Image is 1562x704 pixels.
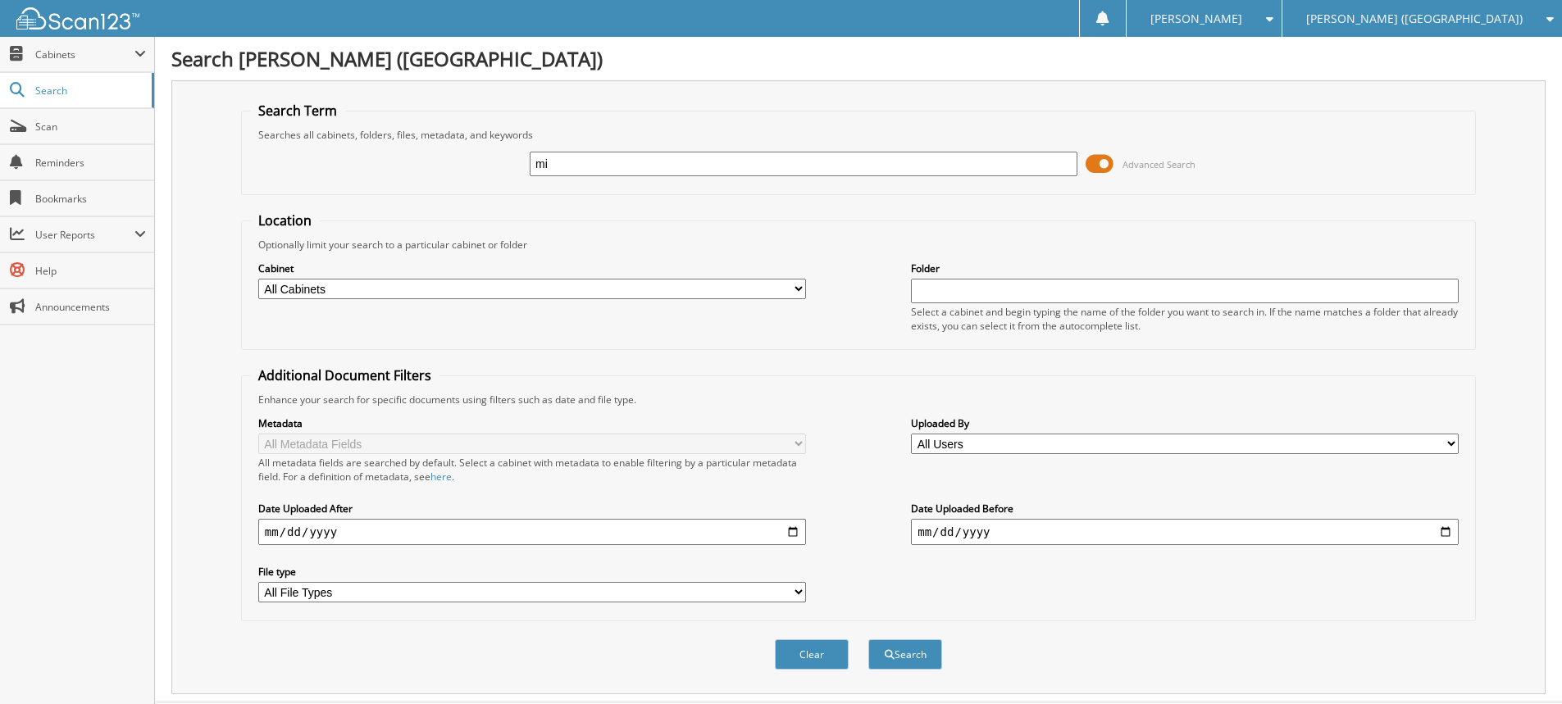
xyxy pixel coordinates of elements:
span: [PERSON_NAME] [1150,14,1242,24]
legend: Additional Document Filters [250,366,439,384]
label: Date Uploaded After [258,502,806,516]
div: All metadata fields are searched by default. Select a cabinet with metadata to enable filtering b... [258,456,806,484]
span: Advanced Search [1123,158,1195,170]
legend: Location [250,211,320,229]
span: [PERSON_NAME] ([GEOGRAPHIC_DATA]) [1306,14,1523,24]
label: Uploaded By [911,416,1459,430]
div: Searches all cabinets, folders, files, metadata, and keywords [250,128,1467,142]
input: end [911,519,1459,545]
span: User Reports [35,228,134,242]
label: Date Uploaded Before [911,502,1459,516]
h1: Search [PERSON_NAME] ([GEOGRAPHIC_DATA]) [171,45,1546,72]
div: Optionally limit your search to a particular cabinet or folder [250,238,1467,252]
span: Bookmarks [35,192,146,206]
span: Scan [35,120,146,134]
span: Help [35,264,146,278]
button: Search [868,639,942,670]
label: Folder [911,261,1459,275]
span: Reminders [35,156,146,170]
button: Clear [775,639,849,670]
span: Announcements [35,300,146,314]
label: File type [258,565,806,579]
iframe: Chat Widget [1480,625,1562,704]
div: Select a cabinet and begin typing the name of the folder you want to search in. If the name match... [911,305,1459,333]
label: Metadata [258,416,806,430]
legend: Search Term [250,102,345,120]
span: Cabinets [35,48,134,61]
a: here [430,470,452,484]
span: Search [35,84,143,98]
label: Cabinet [258,261,806,275]
img: scan123-logo-white.svg [16,7,139,30]
div: Enhance your search for specific documents using filters such as date and file type. [250,393,1467,407]
input: start [258,519,806,545]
